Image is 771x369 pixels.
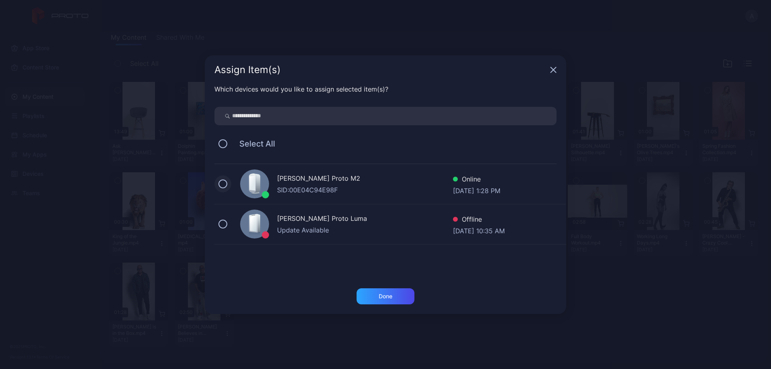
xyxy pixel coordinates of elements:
[231,139,275,149] span: Select All
[453,226,505,234] div: [DATE] 10:35 AM
[277,225,453,235] div: Update Available
[214,65,547,75] div: Assign Item(s)
[379,293,392,300] div: Done
[453,214,505,226] div: Offline
[453,186,500,194] div: [DATE] 1:28 PM
[277,185,453,195] div: SID: 00E04C94E98F
[277,173,453,185] div: [PERSON_NAME] Proto M2
[453,174,500,186] div: Online
[277,214,453,225] div: [PERSON_NAME] Proto Luma
[357,288,414,304] button: Done
[214,84,557,94] div: Which devices would you like to assign selected item(s)?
